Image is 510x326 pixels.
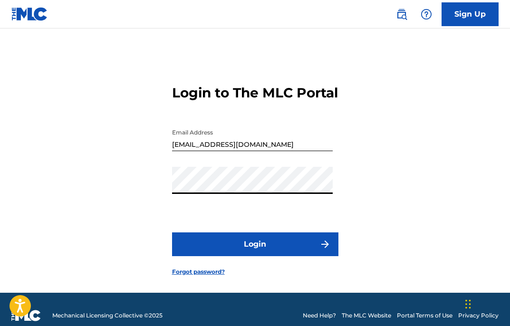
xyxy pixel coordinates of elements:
[342,311,391,320] a: The MLC Website
[462,280,510,326] iframe: Chat Widget
[319,239,331,250] img: f7272a7cc735f4ea7f67.svg
[172,268,225,276] a: Forgot password?
[172,85,338,101] h3: Login to The MLC Portal
[303,311,336,320] a: Need Help?
[458,311,499,320] a: Privacy Policy
[11,7,48,21] img: MLC Logo
[442,2,499,26] a: Sign Up
[421,9,432,20] img: help
[465,290,471,318] div: Drag
[11,310,41,321] img: logo
[52,311,163,320] span: Mechanical Licensing Collective © 2025
[396,9,407,20] img: search
[417,5,436,24] div: Help
[397,311,452,320] a: Portal Terms of Use
[392,5,411,24] a: Public Search
[172,232,338,256] button: Login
